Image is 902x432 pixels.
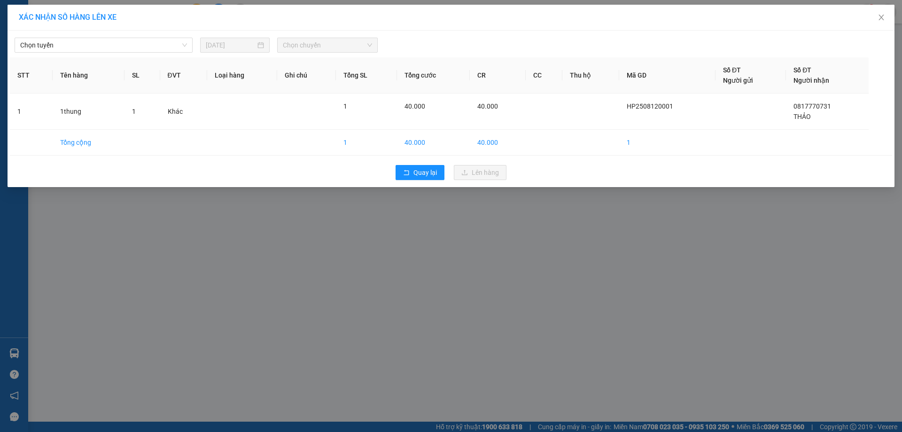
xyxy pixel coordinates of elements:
[19,13,117,22] span: XÁC NHẬN SỐ HÀNG LÊN XE
[132,108,136,115] span: 1
[206,40,256,50] input: 12/08/2025
[619,130,715,156] td: 1
[53,130,124,156] td: Tổng cộng
[793,102,831,110] span: 0817770731
[124,57,160,94] th: SL
[397,57,470,94] th: Tổng cước
[403,169,410,177] span: rollback
[878,14,885,21] span: close
[160,94,207,130] td: Khác
[336,130,397,156] td: 1
[470,130,526,156] td: 40.000
[477,102,498,110] span: 40.000
[526,57,562,94] th: CC
[723,66,741,74] span: Số ĐT
[20,38,187,52] span: Chọn tuyến
[277,57,336,94] th: Ghi chú
[160,57,207,94] th: ĐVT
[10,94,53,130] td: 1
[10,57,53,94] th: STT
[454,165,506,180] button: uploadLên hàng
[404,102,425,110] span: 40.000
[793,113,811,120] span: THẢO
[619,57,715,94] th: Mã GD
[53,57,124,94] th: Tên hàng
[470,57,526,94] th: CR
[793,77,829,84] span: Người nhận
[723,77,753,84] span: Người gửi
[562,57,619,94] th: Thu hộ
[207,57,277,94] th: Loại hàng
[283,38,372,52] span: Chọn chuyến
[343,102,347,110] span: 1
[396,165,444,180] button: rollbackQuay lại
[397,130,470,156] td: 40.000
[868,5,894,31] button: Close
[336,57,397,94] th: Tổng SL
[793,66,811,74] span: Số ĐT
[413,167,437,178] span: Quay lại
[627,102,673,110] span: HP2508120001
[53,94,124,130] td: 1thung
